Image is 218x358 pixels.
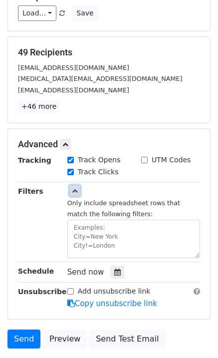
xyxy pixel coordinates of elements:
iframe: Chat Widget [168,310,218,358]
strong: Schedule [18,267,54,275]
strong: Unsubscribe [18,288,67,296]
button: Save [72,5,98,21]
span: Send now [67,268,104,277]
h5: 49 Recipients [18,47,200,58]
a: Send Test Email [89,330,165,349]
label: Track Clicks [78,167,119,177]
a: Load... [18,5,56,21]
small: Only include spreadsheet rows that match the following filters: [67,199,180,218]
h5: Advanced [18,139,200,150]
a: Copy unsubscribe link [67,299,157,308]
small: [MEDICAL_DATA][EMAIL_ADDRESS][DOMAIN_NAME] [18,75,182,82]
label: Track Opens [78,155,121,165]
small: [EMAIL_ADDRESS][DOMAIN_NAME] [18,86,129,94]
strong: Tracking [18,156,51,164]
a: +46 more [18,100,60,113]
label: UTM Codes [152,155,191,165]
strong: Filters [18,187,43,195]
label: Add unsubscribe link [78,286,151,297]
a: Preview [43,330,87,349]
small: [EMAIL_ADDRESS][DOMAIN_NAME] [18,64,129,71]
a: Send [7,330,40,349]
